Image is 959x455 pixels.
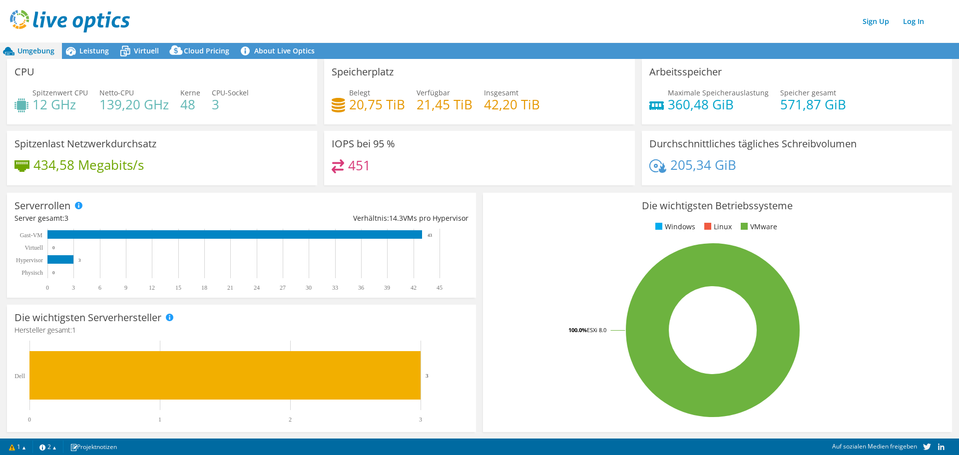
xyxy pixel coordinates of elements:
[14,200,70,211] h3: Serverrollen
[332,138,395,149] h3: IOPS bei 95 %
[384,284,390,291] text: 39
[306,284,312,291] text: 30
[28,416,31,423] text: 0
[184,46,229,55] span: Cloud Pricing
[649,66,722,77] h3: Arbeitsspeicher
[780,88,836,97] span: Speicher gesamt
[99,88,134,97] span: Netto-CPU
[98,284,101,291] text: 6
[180,99,200,110] h4: 48
[411,284,417,291] text: 42
[349,99,405,110] h4: 20,75 TiB
[280,284,286,291] text: 27
[237,43,322,59] a: About Live Optics
[52,270,55,275] text: 0
[64,213,68,223] span: 3
[10,10,130,32] img: live_optics_svg.svg
[702,221,732,232] li: Linux
[668,88,769,97] span: Maximale Speicherauslastung
[858,14,894,28] a: Sign Up
[227,284,233,291] text: 21
[79,46,109,55] span: Leistung
[201,284,207,291] text: 18
[21,269,43,276] text: Physisch
[46,284,49,291] text: 0
[212,99,249,110] h4: 3
[417,99,473,110] h4: 21,45 TiB
[78,258,81,263] text: 3
[349,88,370,97] span: Belegt
[254,284,260,291] text: 24
[124,284,127,291] text: 9
[419,416,422,423] text: 3
[14,312,161,323] h3: Die wichtigsten Serverhersteller
[16,257,43,264] text: Hypervisor
[426,373,429,379] text: 3
[180,88,200,97] span: Kerne
[14,373,25,380] text: Dell
[72,325,76,335] span: 1
[63,441,124,453] a: Projektnotizen
[20,232,43,239] text: Gast-VM
[175,284,181,291] text: 15
[32,99,88,110] h4: 12 GHz
[653,221,695,232] li: Windows
[149,284,155,291] text: 12
[332,284,338,291] text: 33
[484,99,540,110] h4: 42,20 TiB
[212,88,249,97] span: CPU-Sockel
[417,88,450,97] span: Verfügbar
[32,88,88,97] span: Spitzenwert CPU
[484,88,518,97] span: Insgesamt
[32,441,63,453] a: 2
[158,416,161,423] text: 1
[14,138,156,149] h3: Spitzenlast Netzwerkdurchsatz
[14,66,34,77] h3: CPU
[33,159,144,170] h4: 434,58 Megabits/s
[14,325,469,336] h4: Hersteller gesamt:
[437,284,443,291] text: 45
[134,46,159,55] span: Virtuell
[332,66,394,77] h3: Speicherplatz
[738,221,777,232] li: VMware
[568,326,587,334] tspan: 100.0%
[14,213,241,224] div: Server gesamt:
[832,442,917,451] span: Auf sozialen Medien freigeben
[587,326,606,334] tspan: ESXi 8.0
[348,160,371,171] h4: 451
[670,159,736,170] h4: 205,34 GiB
[898,14,929,28] a: Log In
[649,138,857,149] h3: Durchschnittliches tägliches Schreibvolumen
[780,99,846,110] h4: 571,87 GiB
[241,213,468,224] div: Verhältnis: VMs pro Hypervisor
[668,99,769,110] h4: 360,48 GiB
[490,200,945,211] h3: Die wichtigsten Betriebssysteme
[72,284,75,291] text: 3
[358,284,364,291] text: 36
[389,213,403,223] span: 14.3
[24,244,43,251] text: Virtuell
[289,416,292,423] text: 2
[99,99,169,110] h4: 139,20 GHz
[52,245,55,250] text: 0
[428,233,433,238] text: 43
[17,46,54,55] span: Umgebung
[2,441,33,453] a: 1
